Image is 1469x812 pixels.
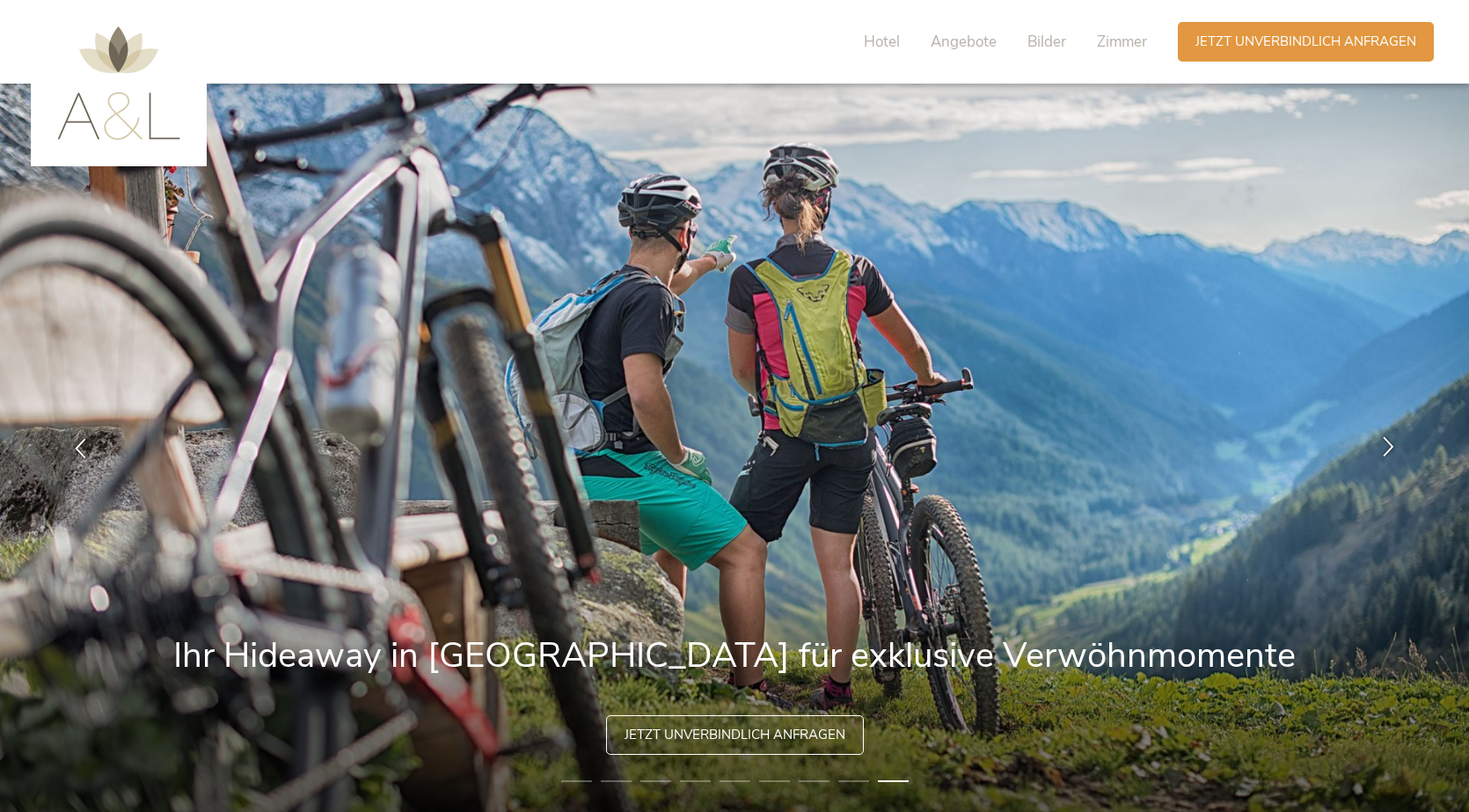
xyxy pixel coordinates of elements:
[864,32,900,52] span: Hotel
[1195,33,1416,51] span: Jetzt unverbindlich anfragen
[57,26,180,140] img: AMONTI & LUNARIS Wellnessresort
[1027,32,1066,52] span: Bilder
[931,32,997,52] span: Angebote
[625,726,845,744] span: Jetzt unverbindlich anfragen
[1097,32,1147,52] span: Zimmer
